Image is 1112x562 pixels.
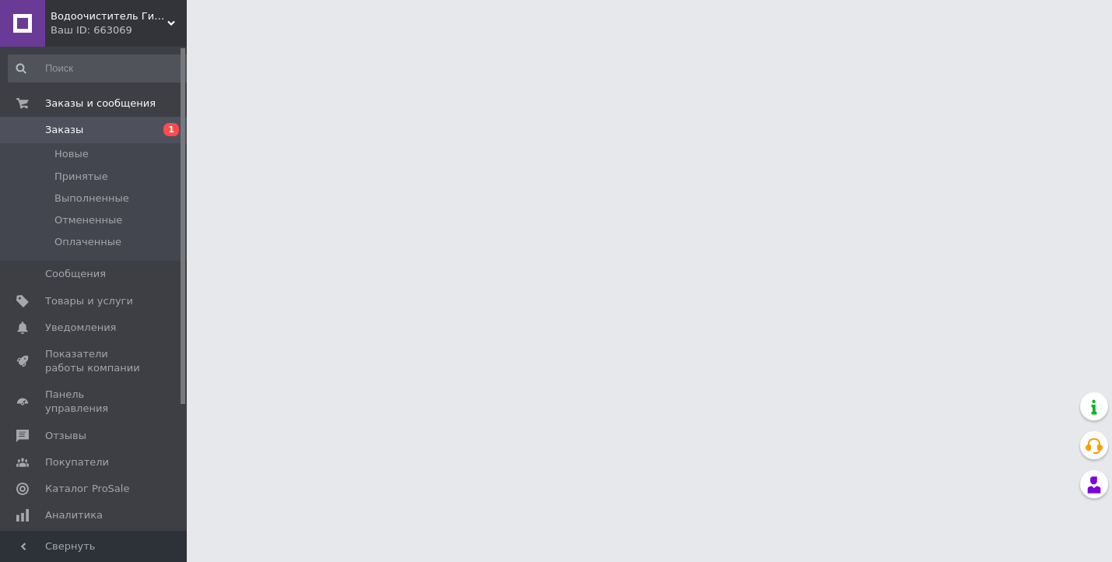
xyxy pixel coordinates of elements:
span: Панель управления [45,388,144,416]
span: Покупатели [45,455,109,469]
span: Аналитика [45,508,103,522]
span: Выполненные [54,191,129,205]
span: Заказы [45,123,83,137]
div: Ваш ID: 663069 [51,23,187,37]
span: Уведомления [45,321,116,335]
span: 1 [163,123,179,136]
span: Показатели работы компании [45,347,144,375]
span: Отмененные [54,213,122,227]
span: Оплаченные [54,235,121,249]
span: Каталог ProSale [45,482,129,496]
span: Новые [54,147,89,161]
span: Отзывы [45,429,86,443]
span: Заказы и сообщения [45,97,156,111]
span: Сообщения [45,267,106,281]
span: Водоочиститель Гиацинт и Косметика Экоматрица [51,9,167,23]
span: Принятые [54,170,108,184]
input: Поиск [8,54,194,83]
span: Товары и услуги [45,294,133,308]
